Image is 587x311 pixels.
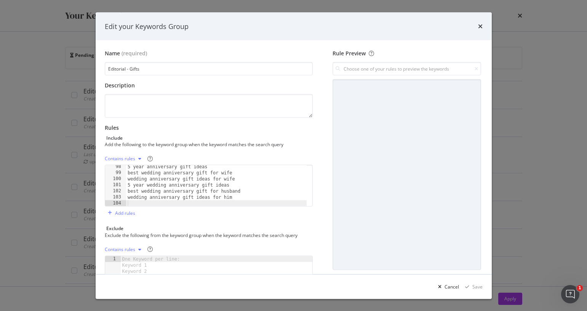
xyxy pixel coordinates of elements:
[105,207,135,219] button: Add rules
[478,21,483,31] div: times
[435,280,459,293] button: Cancel
[105,153,144,165] button: Contains rules
[577,285,583,291] span: 1
[105,124,313,132] div: Rules
[333,62,481,76] input: Choose one of your rules to preview the keywords
[105,182,126,188] div: 101
[105,188,126,194] div: 102
[105,247,135,251] div: Contains rules
[462,280,483,293] button: Save
[445,283,459,290] div: Cancel
[121,256,184,280] div: One Keyword per line: Keyword 1 Keyword 2 Keyword 3
[105,170,126,176] div: 99
[115,209,135,216] div: Add rules
[472,283,483,290] div: Save
[105,243,144,255] button: Contains rules
[106,135,123,141] div: Include
[105,156,135,161] div: Contains rules
[561,285,579,303] iframe: Intercom live chat
[105,200,126,206] div: 104
[105,232,312,238] div: Exclude the following from the keyword group when the keyword matches the search query
[105,164,126,170] div: 98
[105,176,126,182] div: 100
[105,21,189,31] div: Edit your Keywords Group
[106,225,123,232] div: Exclude
[122,50,147,57] span: (required)
[333,50,481,57] div: Rule Preview
[105,141,312,148] div: Add the following to the keyword group when the keyword matches the search query
[105,256,121,262] div: 1
[105,62,313,76] input: Enter a name
[105,50,120,57] div: Name
[96,12,492,299] div: modal
[105,194,126,200] div: 103
[105,82,313,89] div: Description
